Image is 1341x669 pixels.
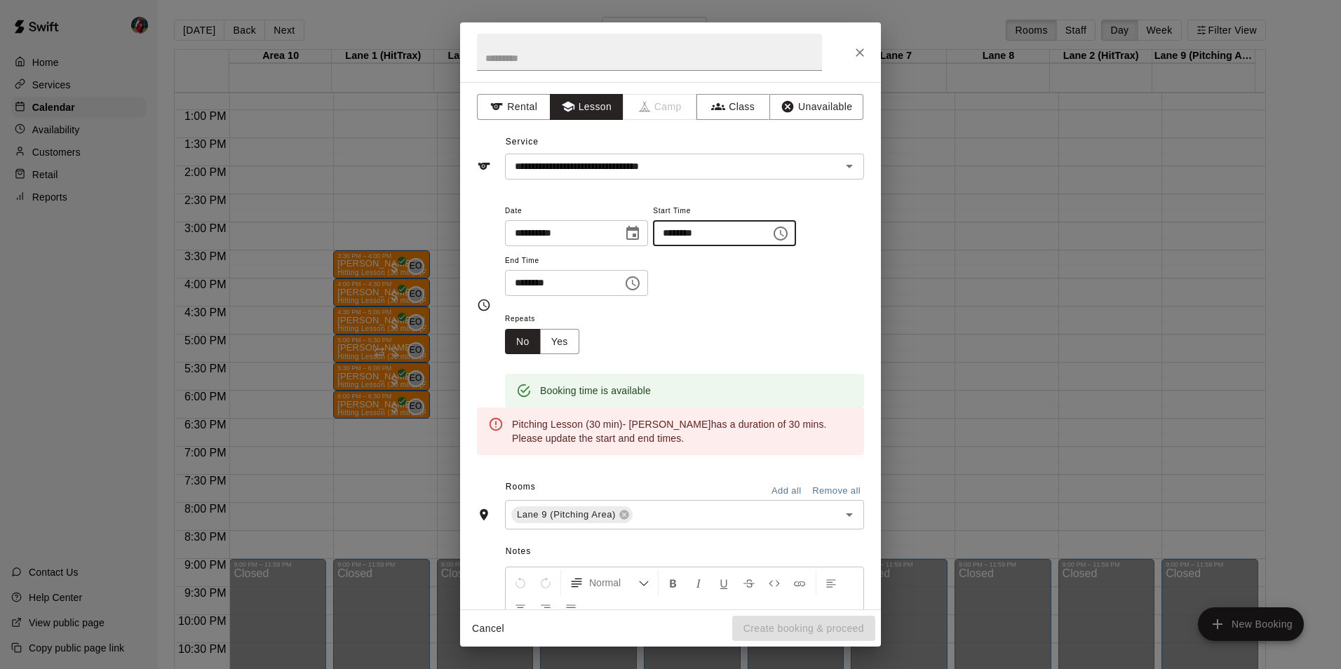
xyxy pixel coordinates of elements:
[511,506,633,523] div: Lane 9 (Pitching Area)
[506,482,536,492] span: Rooms
[550,94,624,120] button: Lesson
[477,298,491,312] svg: Timing
[687,570,710,595] button: Format Italics
[589,576,638,590] span: Normal
[840,505,859,525] button: Open
[696,94,770,120] button: Class
[559,595,583,621] button: Justify Align
[767,219,795,248] button: Choose time, selected time is 3:00 PM
[477,159,491,173] svg: Service
[819,570,843,595] button: Left Align
[511,508,621,522] span: Lane 9 (Pitching Area)
[737,570,761,595] button: Format Strikethrough
[840,156,859,176] button: Open
[466,616,511,642] button: Cancel
[769,94,863,120] button: Unavailable
[477,508,491,522] svg: Rooms
[788,570,811,595] button: Insert Link
[540,329,579,355] button: Yes
[534,595,558,621] button: Right Align
[506,137,539,147] span: Service
[762,570,786,595] button: Insert Code
[508,570,532,595] button: Undo
[619,219,647,248] button: Choose date, selected date is Sep 16, 2025
[508,595,532,621] button: Center Align
[653,202,796,221] span: Start Time
[809,480,864,502] button: Remove all
[847,40,872,65] button: Close
[506,541,864,563] span: Notes
[505,202,648,221] span: Date
[505,329,579,355] div: outlined button group
[712,570,736,595] button: Format Underline
[505,310,591,329] span: Repeats
[477,94,551,120] button: Rental
[619,269,647,297] button: Choose time, selected time is 4:00 PM
[764,480,809,502] button: Add all
[505,329,541,355] button: No
[661,570,685,595] button: Format Bold
[505,252,648,271] span: End Time
[564,570,655,595] button: Formatting Options
[624,94,697,120] span: Camps can only be created in the Services page
[540,378,651,403] div: Booking time is available
[534,570,558,595] button: Redo
[512,412,853,451] div: Pitching Lesson (30 min)- [PERSON_NAME] has a duration of 30 mins . Please update the start and e...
